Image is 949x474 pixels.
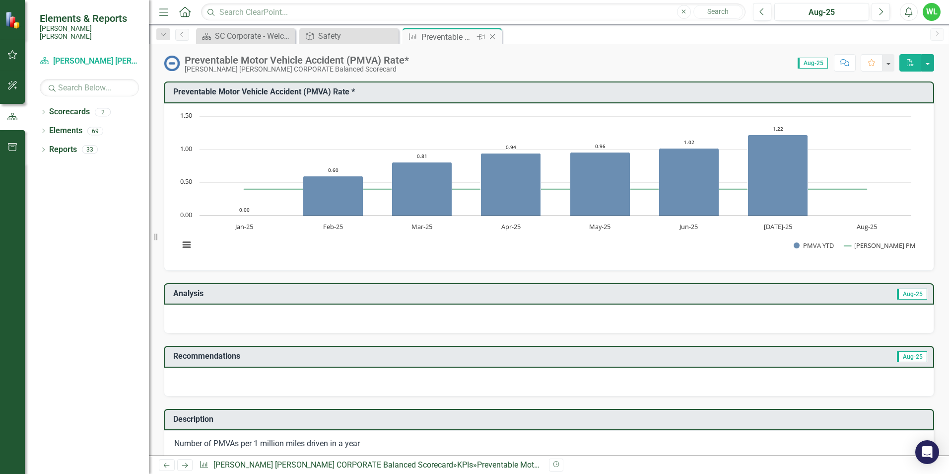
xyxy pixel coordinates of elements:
div: Safety [318,30,396,42]
svg: Interactive chart [174,111,916,260]
button: View chart menu, Chart [180,238,194,252]
div: Chart. Highcharts interactive chart. [174,111,924,260]
img: No Information [164,55,180,71]
path: Apr-25, 0.94. PMVA YTD. [481,153,541,216]
button: Show PMVA YTD [794,241,834,250]
div: » » [199,460,542,471]
button: Show MAX PMVA Target [844,241,907,250]
path: Jul-25, 1.22. PMVA YTD. [748,135,808,216]
text: 0.94 [506,144,516,151]
div: 2 [95,108,111,116]
a: SC Corporate - Welcome to ClearPoint [199,30,293,42]
a: Scorecards [49,106,90,118]
div: Preventable Motor Vehicle Accident (PMVA) Rate* [477,460,651,470]
span: Aug-25 [798,58,828,69]
path: May-25, 0.96. PMVA YTD. [570,152,630,216]
div: [PERSON_NAME] [PERSON_NAME] CORPORATE Balanced Scorecard [185,66,409,73]
text: Jun-25 [678,222,698,231]
text: 0.60 [328,166,339,173]
text: 0.00 [239,206,250,213]
h3: Preventable Motor Vehicle Accident (PMVA) Rate ​* [173,87,928,96]
h3: Analysis [173,289,544,298]
button: WL [923,3,941,21]
img: ClearPoint Strategy [5,11,22,29]
button: Search [693,5,743,19]
div: 33 [82,146,98,154]
div: Preventable Motor Vehicle Accident (PMVA) Rate* [185,55,409,66]
text: 1.00 [180,144,192,153]
div: SC Corporate - Welcome to ClearPoint [215,30,293,42]
div: Open Intercom Messenger [915,440,939,464]
path: Feb-25, 0.6. PMVA YTD. [303,176,363,216]
a: [PERSON_NAME] [PERSON_NAME] CORPORATE Balanced Scorecard [213,460,453,470]
a: [PERSON_NAME] [PERSON_NAME] CORPORATE Balanced Scorecard [40,56,139,67]
h3: Recommendations [173,352,688,361]
text: 0.00 [180,210,192,219]
input: Search Below... [40,79,139,96]
div: 69 [87,127,103,135]
small: [PERSON_NAME] [PERSON_NAME] [40,24,139,41]
span: Aug-25 [897,289,927,300]
span: Search [707,7,729,15]
path: Mar-25, 0.81. PMVA YTD. [392,162,452,216]
text: May-25 [589,222,610,231]
div: Aug-25 [778,6,866,18]
text: Mar-25 [411,222,432,231]
text: Aug-25 [857,222,877,231]
text: Feb-25 [323,222,343,231]
div: Preventable Motor Vehicle Accident (PMVA) Rate* [421,31,474,43]
a: Safety [302,30,396,42]
text: 1.02 [684,139,694,146]
text: Apr-25 [501,222,521,231]
input: Search ClearPoint... [201,3,746,21]
text: 0.96 [595,143,606,150]
text: 1.22 [773,125,783,132]
text: 0.50 [180,177,192,186]
span: Aug-25 [897,351,927,362]
button: Aug-25 [774,3,869,21]
a: KPIs [457,460,473,470]
h3: Description [173,415,928,424]
text: 1.50 [180,111,192,120]
text: [DATE]-25 [764,222,792,231]
text: Jan-25 [234,222,253,231]
g: MAX PMVA Target, series 2 of 2. Line with 8 data points. [242,187,869,191]
a: Reports [49,144,77,156]
span: Elements & Reports [40,12,139,24]
span: Number of PMVAs per 1 million miles driven in a year [174,439,360,448]
path: Jun-25, 1.02. PMVA YTD. [659,148,719,216]
text: 0.81 [417,153,427,159]
a: Elements [49,125,82,137]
